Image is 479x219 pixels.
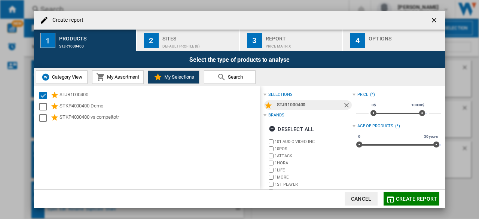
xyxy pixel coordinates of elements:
input: brand.name [269,182,274,187]
input: brand.name [269,175,274,180]
button: My Selections [148,70,199,84]
span: Search [226,74,243,80]
md-checkbox: Select [39,113,51,122]
div: STKP4000400 vs compeitotr [60,113,259,122]
div: Price Matrix [266,40,339,48]
span: 10000$ [410,102,425,108]
span: 0 [357,134,361,140]
div: 3 [247,33,262,48]
input: brand.name [269,139,274,144]
button: Create report [384,192,439,206]
div: STJR1000400 [60,91,259,100]
ng-md-icon: getI18NText('BUTTONS.CLOSE_DIALOG') [430,16,439,25]
div: Deselect all [269,122,314,136]
button: Search [204,70,256,84]
div: Sites [162,33,236,40]
div: Brands [268,112,284,118]
div: Report [266,33,339,40]
label: 10POS [275,146,352,152]
label: 101 AUDIO VIDEO INC [275,139,352,145]
button: My Assortment [92,70,144,84]
label: 2-POWER [275,189,352,194]
span: 0$ [370,102,377,108]
button: 3 Report Price Matrix [240,30,343,51]
span: Category View [50,74,82,80]
md-checkbox: Select [39,91,51,100]
label: 1ATTACK [275,153,352,159]
div: Options [369,33,442,40]
div: STKP4000400 Demo [60,102,259,111]
div: 1 [40,33,55,48]
md-checkbox: Select [39,102,51,111]
input: brand.name [269,168,274,173]
div: STJR1000400 [59,40,133,48]
div: 4 [350,33,365,48]
button: Category View [36,70,88,84]
span: 30 years [423,134,439,140]
button: 4 Options [343,30,445,51]
span: My Selections [162,74,194,80]
button: 2 Sites Default profile (8) [137,30,240,51]
span: Create report [396,196,437,202]
span: My Assortment [105,74,139,80]
input: brand.name [269,153,274,158]
div: Age of products [357,123,394,129]
label: 1MORE [275,174,352,180]
div: Select the type of products to analyse [34,51,445,68]
button: 1 Products STJR1000400 [34,30,137,51]
ng-md-icon: Remove [343,101,352,110]
button: getI18NText('BUTTONS.CLOSE_DIALOG') [427,13,442,28]
div: Price [357,92,369,98]
input: brand.name [269,161,274,165]
div: Products [59,33,133,40]
div: selections [268,92,292,98]
label: 1LIFE [275,167,352,173]
button: Cancel [345,192,378,206]
button: Deselect all [266,122,316,136]
div: 2 [144,33,159,48]
label: 1HORA [275,160,352,166]
input: brand.name [269,146,274,151]
label: 1ST PLAYER [275,182,352,187]
div: STJR1000400 [277,100,342,110]
img: wiser-icon-blue.png [41,73,50,82]
h4: Create report [49,16,83,24]
div: Default profile (8) [162,40,236,48]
